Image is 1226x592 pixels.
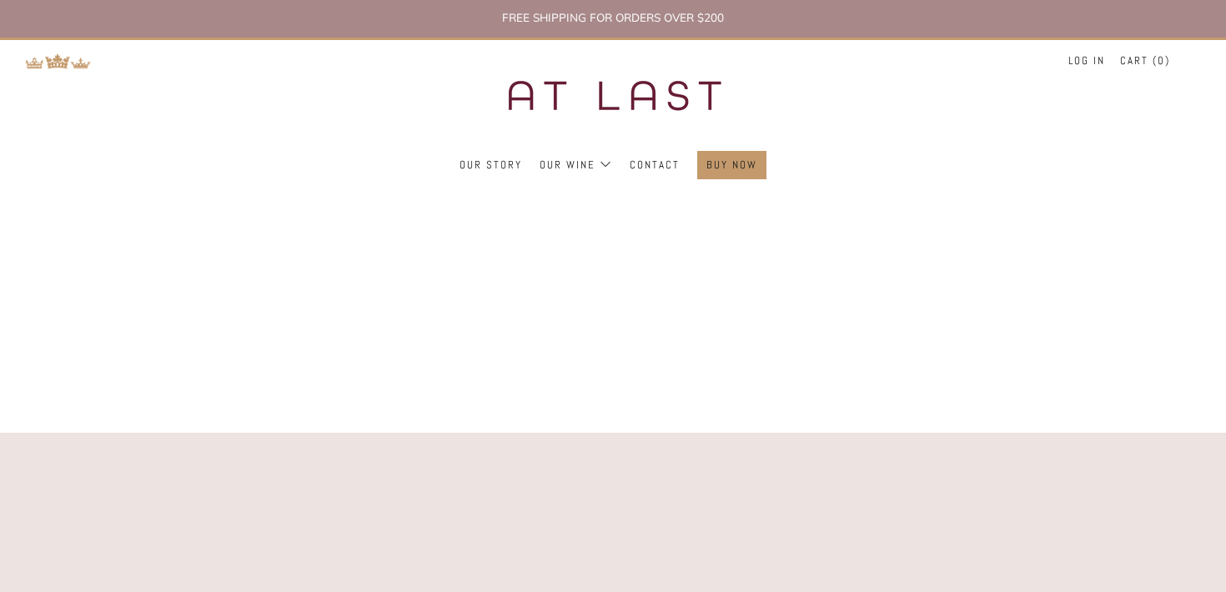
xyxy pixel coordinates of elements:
[1158,53,1165,68] span: 0
[460,152,522,178] a: Our Story
[25,52,92,68] a: Return to TKW Merchants
[25,53,92,69] img: Return to TKW Merchants
[706,152,757,178] a: Buy Now
[1120,48,1170,74] a: Cart (0)
[540,152,612,178] a: Our Wine
[630,152,680,178] a: Contact
[1068,48,1105,74] a: Log in
[467,40,759,151] img: three kings wine merchants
